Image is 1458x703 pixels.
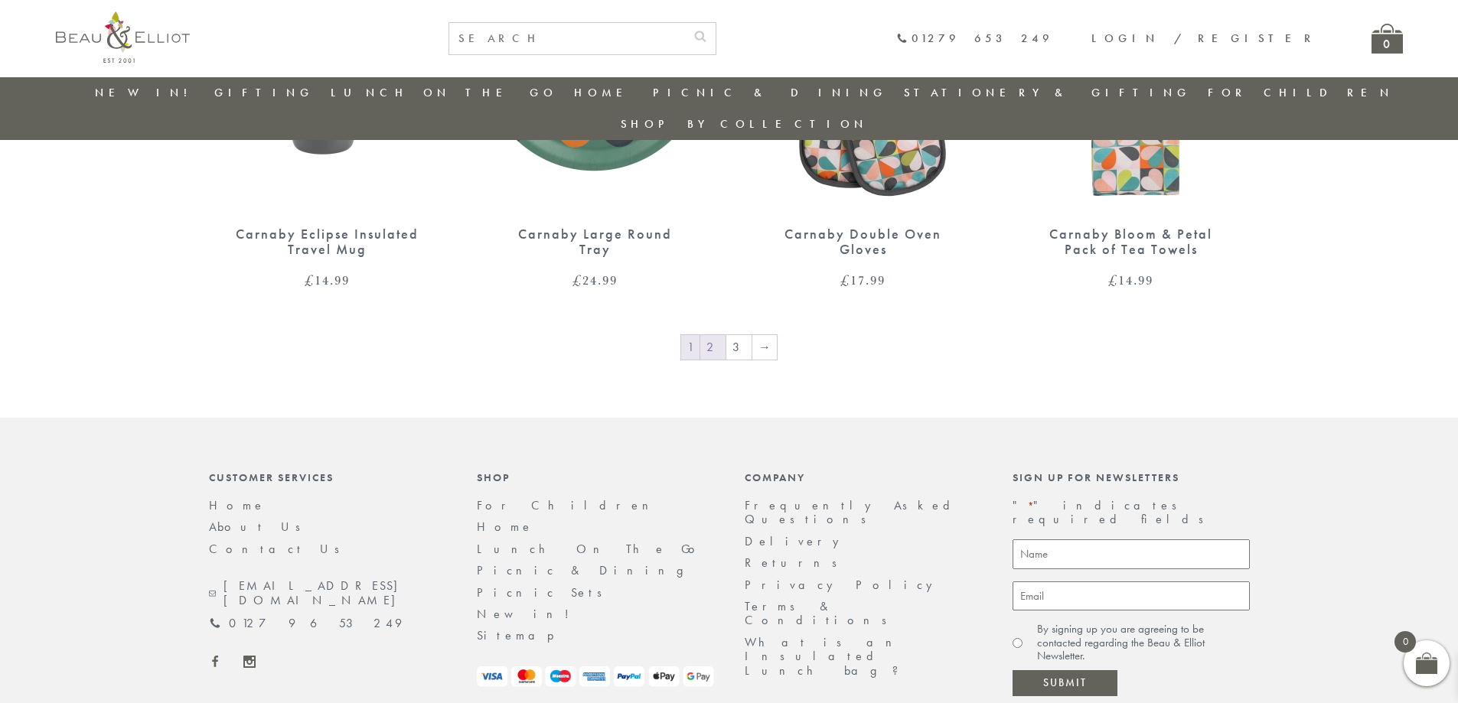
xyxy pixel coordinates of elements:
a: Picnic Sets [477,584,612,600]
a: For Children [477,497,661,513]
a: Returns [745,555,847,571]
input: Submit [1013,670,1117,696]
span: £ [840,271,850,289]
a: Contact Us [209,541,350,557]
span: £ [572,271,582,289]
span: £ [305,271,315,289]
a: 0 [1372,24,1403,54]
bdi: 14.99 [305,271,350,289]
span: 0 [1394,631,1416,653]
div: Carnaby Bloom & Petal Pack of Tea Towels [1039,226,1223,258]
a: Picnic & Dining [653,85,887,100]
a: Gifting [214,85,314,100]
img: logo [56,11,190,63]
a: [EMAIL_ADDRESS][DOMAIN_NAME] [209,579,446,607]
div: Sign up for newsletters [1013,471,1250,483]
a: Stationery & Gifting [904,85,1191,100]
a: 01279 653 249 [896,32,1053,45]
a: What is an Insulated Lunch bag? [745,634,911,679]
span: £ [1108,271,1118,289]
span: Page 1 [681,335,700,360]
div: Carnaby Double Oven Gloves [771,226,955,258]
input: Name [1013,539,1250,569]
img: payment-logos.png [477,666,714,687]
bdi: 14.99 [1108,271,1153,289]
a: Page 2 [700,335,726,360]
div: Shop [477,471,714,483]
a: Frequently Asked Questions [745,497,960,527]
div: Carnaby Large Round Tray [504,226,687,258]
nav: Product Pagination [209,334,1250,364]
div: Customer Services [209,471,446,483]
a: New in! [477,606,580,622]
a: Lunch On The Go [477,541,704,557]
a: Login / Register [1091,31,1318,46]
a: → [752,335,777,360]
a: Lunch On The Go [331,85,557,100]
bdi: 24.99 [572,271,618,289]
a: Picnic & Dining [477,562,699,578]
a: Page 3 [726,335,752,360]
a: Home [209,497,266,513]
a: Home [574,85,635,100]
input: Email [1013,581,1250,611]
a: Home [477,519,533,535]
a: About Us [209,519,311,535]
a: 01279 653 249 [209,617,402,630]
a: Privacy Policy [745,577,941,593]
a: Sitemap [477,627,575,643]
div: Carnaby Eclipse Insulated Travel Mug [236,226,419,258]
p: " " indicates required fields [1013,499,1250,527]
bdi: 17.99 [840,271,886,289]
a: Shop by collection [621,116,868,132]
input: SEARCH [449,23,685,54]
a: For Children [1208,85,1394,100]
a: New in! [95,85,197,100]
a: Terms & Conditions [745,598,897,628]
div: Company [745,471,982,483]
label: By signing up you are agreeing to be contacted regarding the Beau & Elliot Newsletter. [1037,623,1250,662]
a: Delivery [745,533,847,549]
